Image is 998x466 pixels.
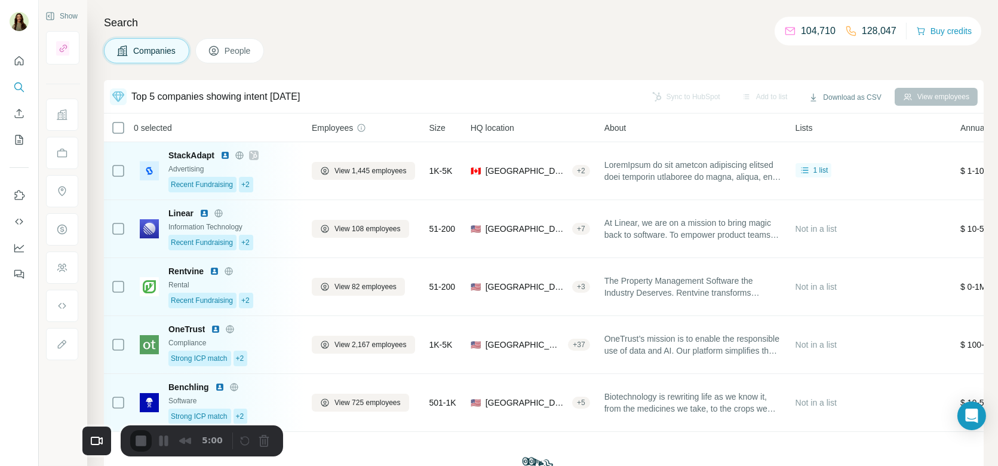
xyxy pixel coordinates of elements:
span: View 108 employees [334,223,401,234]
img: LinkedIn logo [199,209,209,218]
img: Logo of StackAdapt [140,161,159,180]
span: People [225,45,252,57]
span: 51-200 [429,223,456,235]
span: [GEOGRAPHIC_DATA], [US_STATE] [486,281,567,293]
span: 1K-5K [429,165,453,177]
img: LinkedIn logo [211,324,220,334]
div: Advertising [168,164,297,174]
button: View 82 employees [312,278,405,296]
span: Rentvine [168,265,204,277]
span: 501-1K [429,397,456,409]
span: [GEOGRAPHIC_DATA], [US_STATE] [486,339,564,351]
img: LinkedIn logo [210,266,219,276]
button: Search [10,76,29,98]
div: Rental [168,280,297,290]
span: $ 1-10M [960,166,991,176]
span: +2 [241,237,250,248]
span: Not in a list [796,282,837,292]
button: Use Surfe API [10,211,29,232]
span: [GEOGRAPHIC_DATA], [GEOGRAPHIC_DATA] [486,165,567,177]
span: +2 [241,295,250,306]
span: LoremIpsum do sit ametcon adipiscing elitsed doei temporin utlaboree do magna, aliqua, eni admini... [604,159,781,183]
span: $ 0-1M [960,282,987,292]
span: 1 list [813,165,828,176]
div: + 2 [572,165,590,176]
img: Logo of Rentvine [140,277,159,296]
span: 51-200 [429,281,456,293]
span: 🇨🇦 [471,165,481,177]
div: + 7 [572,223,590,234]
span: HQ location [471,122,514,134]
span: The Property Management Software the Industry Deserves. Rentvine transforms property management c... [604,275,781,299]
span: +2 [236,353,244,364]
span: Employees [312,122,353,134]
span: Lists [796,122,813,134]
span: +2 [241,179,250,190]
button: Quick start [10,50,29,72]
div: Top 5 companies showing intent [DATE] [131,90,300,104]
p: 104,710 [801,24,836,38]
span: Strong ICP match [171,411,228,422]
span: [GEOGRAPHIC_DATA], [US_STATE] [486,223,567,235]
span: Strong ICP match [171,353,228,364]
span: 🇺🇸 [471,281,481,293]
button: View 108 employees [312,220,409,238]
img: Logo of OneTrust [140,335,159,354]
span: View 2,167 employees [334,339,407,350]
div: Information Technology [168,222,297,232]
img: LinkedIn logo [215,382,225,392]
img: Logo of Linear [140,219,159,238]
span: Size [429,122,446,134]
div: Compliance [168,338,297,348]
span: At Linear, we are on a mission to bring magic back to software. To empower product teams to do th... [604,217,781,241]
button: Use Surfe on LinkedIn [10,185,29,206]
button: Show [37,7,86,25]
span: View 1,445 employees [334,165,407,176]
div: + 5 [572,397,590,408]
span: StackAdapt [168,149,214,161]
span: Not in a list [796,340,837,349]
span: Linear [168,207,194,219]
span: Not in a list [796,398,837,407]
img: LinkedIn logo [220,151,230,160]
span: Biotechnology is rewriting life as we know it, from the medicines we take, to the crops we grow, ... [604,391,781,415]
span: $ 10-50M [960,398,996,407]
div: Software [168,396,297,406]
button: Enrich CSV [10,103,29,124]
h4: Search [104,14,984,31]
span: View 725 employees [334,397,401,408]
span: 🇺🇸 [471,339,481,351]
button: Download as CSV [800,88,889,106]
span: 🇺🇸 [471,397,481,409]
span: Benchling [168,381,209,393]
p: 128,047 [862,24,896,38]
span: OneTrust’s mission is to enable the responsible use of data and AI. Our platform simplifies the c... [604,333,781,357]
button: View 2,167 employees [312,336,415,354]
span: 0 selected [134,122,172,134]
button: View 1,445 employees [312,162,415,180]
span: 🇺🇸 [471,223,481,235]
div: + 3 [572,281,590,292]
span: 1K-5K [429,339,453,351]
div: Open Intercom Messenger [957,401,986,430]
img: Avatar [10,12,29,31]
button: Buy credits [916,23,972,39]
span: OneTrust [168,323,205,335]
button: View 725 employees [312,394,409,412]
button: Dashboard [10,237,29,259]
span: Not in a list [796,224,837,234]
span: Companies [133,45,177,57]
button: Feedback [10,263,29,285]
div: + 37 [568,339,589,350]
span: Recent Fundraising [171,179,233,190]
span: Recent Fundraising [171,237,233,248]
span: [GEOGRAPHIC_DATA], [US_STATE] [486,397,567,409]
span: View 82 employees [334,281,397,292]
span: $ 10-50M [960,224,996,234]
span: Recent Fundraising [171,295,233,306]
button: My lists [10,129,29,151]
span: About [604,122,627,134]
img: Logo of Benchling [140,393,159,412]
span: +2 [236,411,244,422]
